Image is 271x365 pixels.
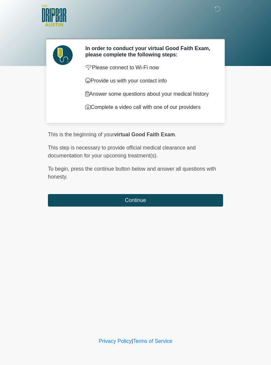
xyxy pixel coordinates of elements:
span: press the continue button below and answer all questions with honesty. [48,166,216,180]
p: Complete a video call with one of our providers [85,103,213,111]
a: | [132,338,133,344]
button: Continue [48,194,223,207]
span: . [175,132,176,137]
span: This step is necessary to provide official medical clearance and documentation for your upcoming ... [48,145,196,158]
p: Answer some questions about your medical history [85,90,213,98]
strong: virtual Good Faith Exam [114,132,175,137]
p: Provide us with your contact info [85,77,213,85]
img: The DRIPBaR - Austin The Domain Logo [41,5,66,26]
span: To begin, [48,166,71,172]
h2: In order to conduct your virtual Good Faith Exam, please complete the following steps: [85,45,213,58]
a: Privacy Policy [99,338,132,344]
a: Terms of Service [133,338,172,344]
p: Please connect to Wi-Fi now [85,64,213,72]
span: This is the beginning of your [48,132,114,137]
img: Agent Avatar [53,45,73,65]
